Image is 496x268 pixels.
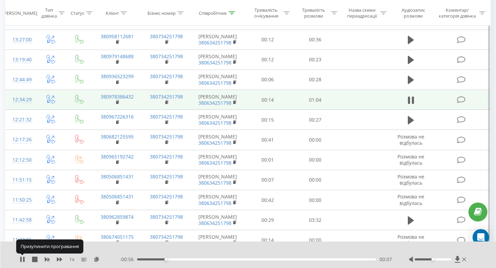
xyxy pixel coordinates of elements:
[244,50,292,70] td: 00:12
[150,53,183,60] a: 380734251798
[106,10,119,16] div: Клієнт
[71,10,84,16] div: Статус
[150,33,183,40] a: 380734251798
[165,258,167,261] div: Accessibility label
[198,240,231,246] a: 380634251798
[101,153,134,160] a: 380965192742
[150,234,183,240] a: 380734251798
[250,7,282,19] div: Тривалість очікування
[101,234,134,240] a: 380674051175
[291,130,339,150] td: 00:00
[191,30,244,50] td: [PERSON_NAME]
[191,130,244,150] td: [PERSON_NAME]
[291,210,339,230] td: 03:32
[191,150,244,170] td: [PERSON_NAME]
[198,179,231,186] a: 380634251798
[150,153,183,160] a: 380734251798
[291,30,339,50] td: 00:36
[473,229,489,246] div: Open Intercom Messenger
[191,70,244,90] td: [PERSON_NAME]
[244,150,292,170] td: 00:01
[150,93,183,100] a: 380734251798
[291,90,339,110] td: 01:04
[198,200,231,206] a: 380634251798
[147,10,176,16] div: Бізнес номер
[150,113,183,120] a: 380734251798
[101,193,134,200] a: 380506851431
[291,170,339,190] td: 00:00
[16,239,83,253] div: Призупинити програвання
[191,230,244,250] td: [PERSON_NAME]
[291,50,339,70] td: 00:23
[198,159,231,166] a: 380634251798
[191,50,244,70] td: [PERSON_NAME]
[397,193,424,206] span: Розмова не відбулась
[101,113,134,120] a: 380967226316
[101,133,134,140] a: 380682125595
[150,193,183,200] a: 380734251798
[198,100,231,106] a: 380634251798
[191,90,244,110] td: [PERSON_NAME]
[120,256,137,263] span: - 00:56
[199,10,227,16] div: Співробітник
[191,210,244,230] td: [PERSON_NAME]
[198,19,231,26] a: 380634251798
[150,133,183,140] a: 380734251798
[150,214,183,220] a: 380734251798
[244,170,292,190] td: 00:07
[101,214,134,220] a: 380962859874
[12,53,29,66] div: 13:19:40
[432,258,434,261] div: Accessibility label
[244,190,292,210] td: 00:42
[101,33,134,40] a: 380958112681
[12,193,29,207] div: 11:50:25
[101,53,134,60] a: 380979148688
[198,39,231,46] a: 380634251798
[12,33,29,47] div: 13:27:00
[12,213,29,227] div: 11:42:58
[2,10,37,16] div: [PERSON_NAME]
[12,233,29,247] div: 11:33:01
[198,220,231,226] a: 380634251798
[41,7,57,19] div: Тип дзвінка
[69,256,74,263] span: 1 x
[291,190,339,210] td: 00:00
[244,210,292,230] td: 00:29
[437,7,477,19] div: Коментар/категорія дзвінка
[12,93,29,106] div: 12:34:29
[291,110,339,130] td: 00:27
[244,230,292,250] td: 00:14
[397,173,424,186] span: Розмова не відбулась
[397,153,424,166] span: Розмова не відбулась
[198,120,231,126] a: 380634251798
[198,59,231,66] a: 380634251798
[12,113,29,126] div: 12:21:32
[191,190,244,210] td: [PERSON_NAME]
[380,256,392,263] span: 00:07
[150,173,183,180] a: 380734251798
[298,7,329,19] div: Тривалість розмови
[101,173,134,180] a: 380506851431
[12,173,29,187] div: 11:51:15
[291,70,339,90] td: 00:28
[101,93,134,100] a: 380978386432
[12,133,29,146] div: 12:17:26
[191,110,244,130] td: [PERSON_NAME]
[291,150,339,170] td: 00:00
[244,90,292,110] td: 00:14
[191,170,244,190] td: [PERSON_NAME]
[397,133,424,146] span: Розмова не відбулась
[291,230,339,250] td: 00:00
[198,80,231,86] a: 380634251798
[244,30,292,50] td: 00:12
[397,234,424,246] span: Розмова не відбулась
[394,7,432,19] div: Аудіозапис розмови
[198,140,231,146] a: 380634251798
[150,73,183,80] a: 380734251798
[101,73,134,80] a: 380936523299
[12,153,29,167] div: 12:12:50
[345,7,379,19] div: Назва схеми переадресації
[244,70,292,90] td: 00:06
[12,73,29,86] div: 12:44:49
[244,110,292,130] td: 00:15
